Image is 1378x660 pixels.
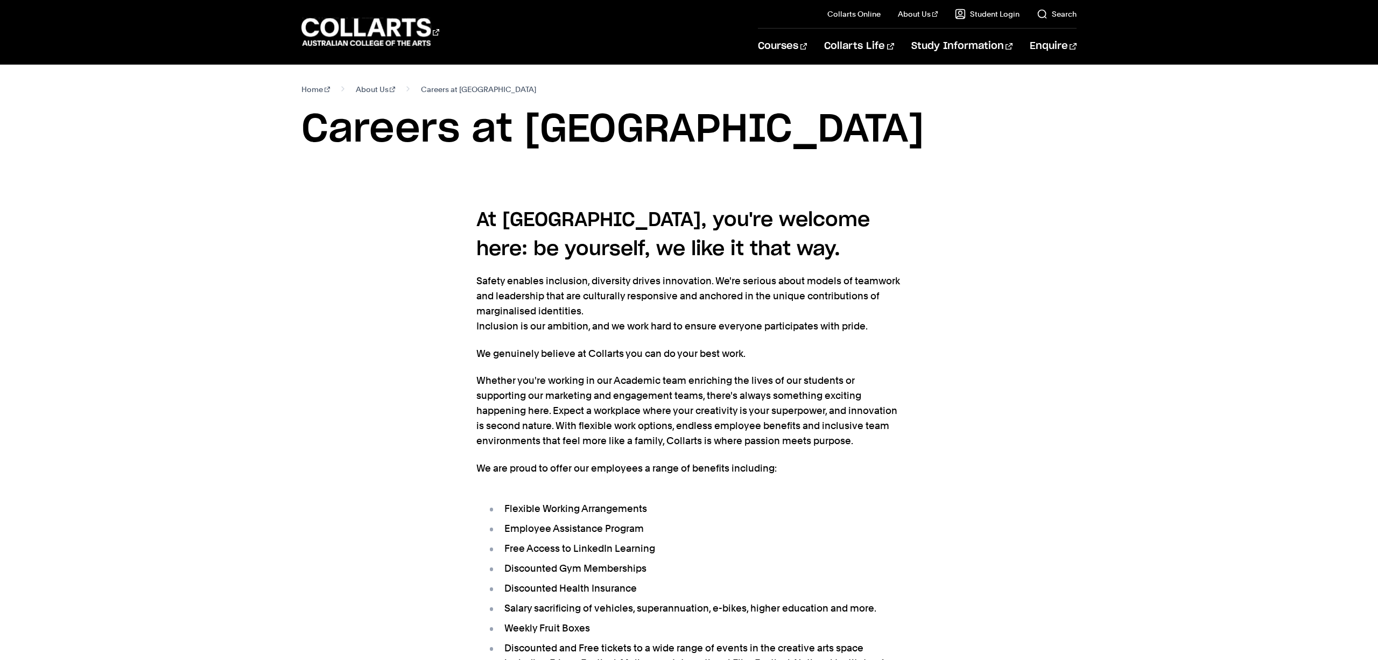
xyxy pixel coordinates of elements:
li: Free Access to LinkedIn Learning [487,541,902,556]
a: About Us [356,82,396,97]
a: Collarts Life [824,29,894,64]
p: We genuinely believe at Collarts you can do your best work. [476,346,902,361]
li: Flexible Working Arrangements [487,501,902,516]
a: Study Information [911,29,1013,64]
a: Home [301,82,330,97]
a: Courses [758,29,807,64]
span: Careers at [GEOGRAPHIC_DATA] [421,82,537,97]
a: Enquire [1030,29,1077,64]
li: Weekly Fruit Boxes [487,621,902,636]
li: Salary sacrificing of vehicles, superannuation, e-bikes, higher education and more. [487,601,902,616]
p: Whether you're working in our Academic team enriching the lives of our students or supporting our... [476,373,902,448]
p: Safety enables inclusion, diversity drives innovation. We're serious about models of teamwork and... [476,273,902,334]
li: Discounted Gym Memberships [487,561,902,576]
a: Collarts Online [827,9,881,19]
h1: Careers at [GEOGRAPHIC_DATA] [301,106,1077,154]
li: Discounted Health Insurance [487,581,902,596]
li: Employee Assistance Program [487,521,902,536]
a: About Us [898,9,938,19]
div: Go to homepage [301,17,439,47]
a: Search [1037,9,1077,19]
p: We are proud to offer our employees a range of benefits including: [476,461,902,476]
a: Student Login [955,9,1020,19]
h4: At [GEOGRAPHIC_DATA], you're welcome here: be yourself, we like it that way. [476,206,902,264]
